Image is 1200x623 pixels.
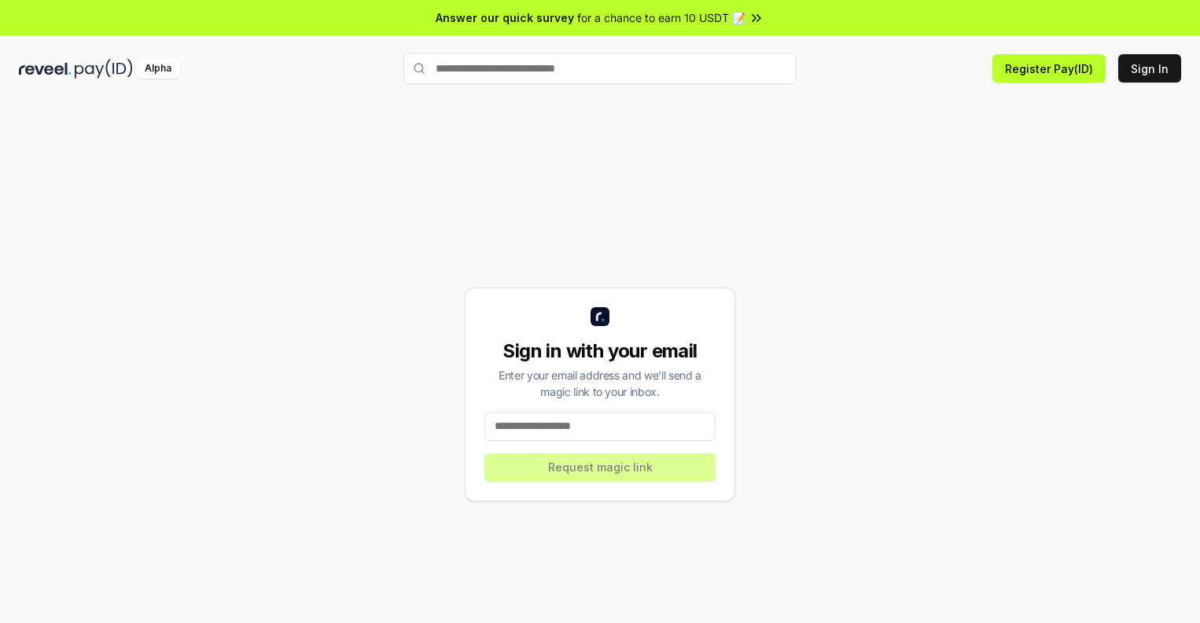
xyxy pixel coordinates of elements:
div: Enter your email address and we’ll send a magic link to your inbox. [484,367,716,400]
img: reveel_dark [19,59,72,79]
div: Sign in with your email [484,339,716,364]
div: Alpha [136,59,180,79]
span: for a chance to earn 10 USDT 📝 [577,9,745,26]
img: pay_id [75,59,133,79]
img: logo_small [591,307,609,326]
button: Register Pay(ID) [992,54,1106,82]
span: Answer our quick survey [436,9,574,26]
button: Sign In [1118,54,1181,82]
